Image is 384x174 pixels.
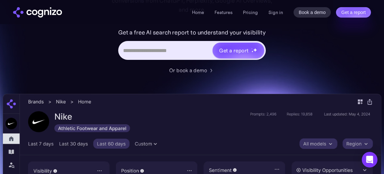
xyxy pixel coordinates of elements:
a: home [13,7,62,18]
a: Get a reportstarstarstar [212,42,265,59]
img: star [253,48,257,52]
div: Get a report [219,47,248,54]
form: Hero URL Input Form [118,27,266,63]
img: cognizo logo [13,7,62,18]
a: Sign in [268,8,283,16]
a: Get a report [336,7,371,18]
img: star [251,50,254,53]
a: Or book a demo [169,66,215,74]
a: Features [215,9,232,15]
a: Pricing [243,9,258,15]
a: Book a demo [294,7,331,18]
label: Get a free AI search report to understand your visibility [118,27,266,38]
div: Open Intercom Messenger [362,152,377,167]
div: Or book a demo [169,66,207,74]
img: star [251,48,252,49]
a: Home [192,9,204,15]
